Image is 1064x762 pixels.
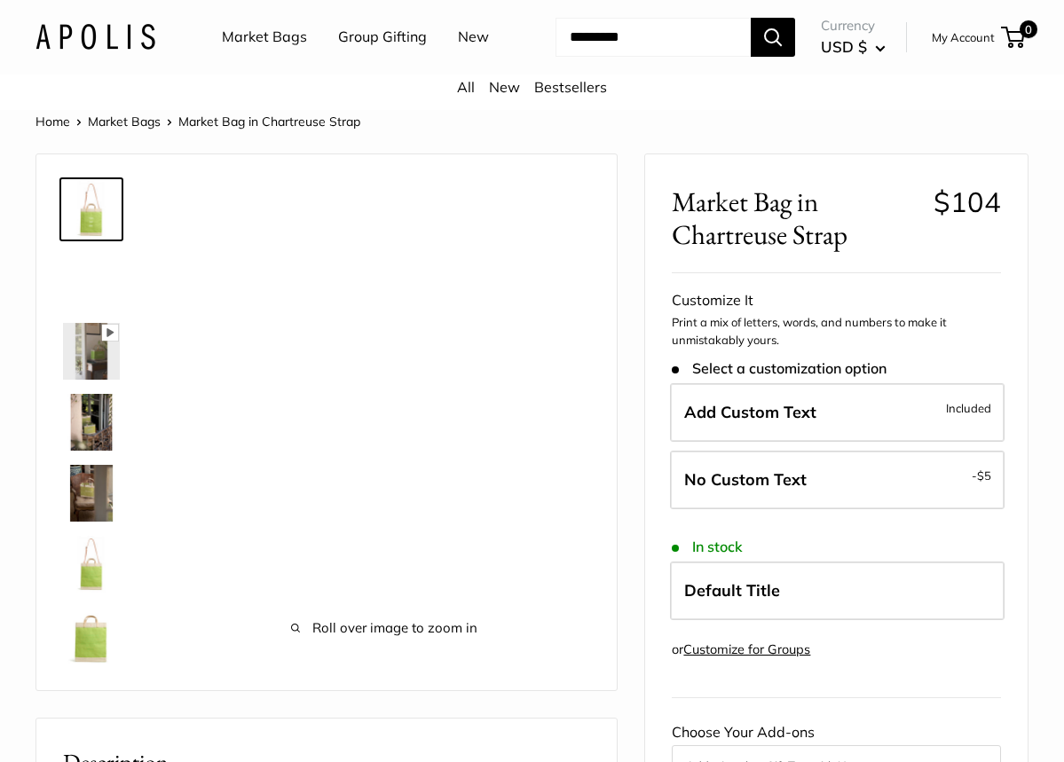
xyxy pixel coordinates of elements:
[670,451,1005,509] label: Leave Blank
[751,18,795,57] button: Search
[458,24,489,51] a: New
[672,287,1001,314] div: Customize It
[977,468,991,483] span: $5
[821,33,886,61] button: USD $
[88,114,161,130] a: Market Bags
[684,402,816,422] span: Add Custom Text
[178,616,590,640] span: Roll over image to zoom in
[59,319,123,383] a: Market Bag in Chartreuse Strap
[338,24,427,51] a: Group Gifting
[672,185,919,251] span: Market Bag in Chartreuse Strap
[821,13,886,38] span: Currency
[932,27,995,48] a: My Account
[59,390,123,454] a: Market Bag in Chartreuse Strap
[534,78,607,96] a: Bestsellers
[670,383,1005,442] label: Add Custom Text
[35,24,155,50] img: Apolis
[63,536,120,593] img: Market Bag in Chartreuse Strap
[672,314,1001,349] p: Print a mix of letters, words, and numbers to make it unmistakably yours.
[59,532,123,596] a: Market Bag in Chartreuse Strap
[63,394,120,451] img: Market Bag in Chartreuse Strap
[59,177,123,241] a: Market Bag in Chartreuse Strap
[1003,27,1025,48] a: 0
[684,580,780,601] span: Default Title
[35,114,70,130] a: Home
[63,181,120,238] img: Market Bag in Chartreuse Strap
[178,114,360,130] span: Market Bag in Chartreuse Strap
[222,24,307,51] a: Market Bags
[934,185,1001,219] span: $104
[63,465,120,522] img: Market Bag in Chartreuse Strap
[672,360,886,377] span: Select a customization option
[672,638,810,662] div: or
[972,465,991,486] span: -
[63,323,120,380] img: Market Bag in Chartreuse Strap
[1020,20,1037,38] span: 0
[59,603,123,667] a: Market Bag in Chartreuse Strap
[946,397,991,419] span: Included
[35,110,360,133] nav: Breadcrumb
[670,562,1005,620] label: Default Title
[672,538,742,555] span: In stock
[683,641,810,657] a: Customize for Groups
[59,248,123,312] a: Market Bag in Chartreuse Strap
[821,37,867,56] span: USD $
[457,78,475,96] a: All
[489,78,520,96] a: New
[684,469,807,490] span: No Custom Text
[63,607,120,664] img: Market Bag in Chartreuse Strap
[556,18,751,57] input: Search...
[59,461,123,525] a: Market Bag in Chartreuse Strap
